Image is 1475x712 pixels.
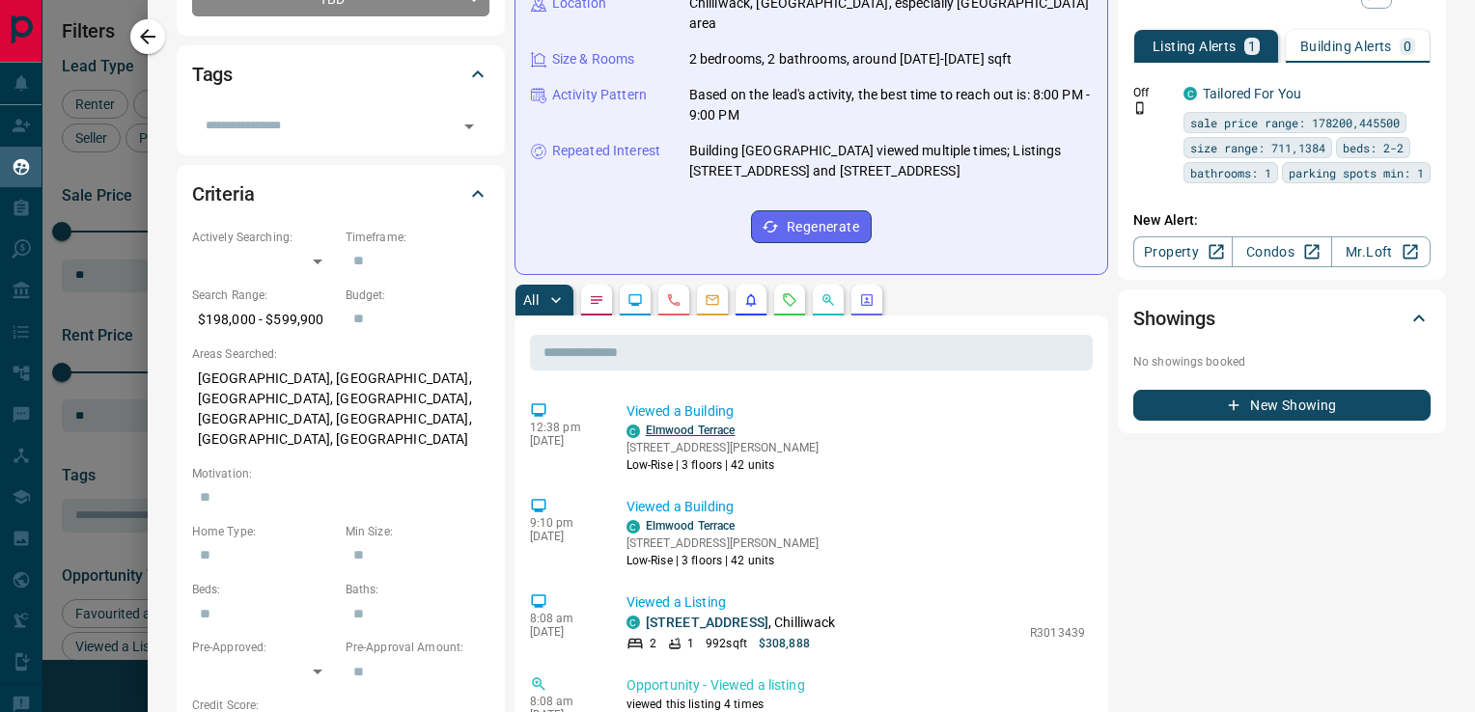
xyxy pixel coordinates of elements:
svg: Calls [666,292,682,308]
p: Listing Alerts [1153,40,1237,53]
p: No showings booked [1133,353,1431,370]
p: 9:10 pm [530,516,598,530]
h2: Showings [1133,303,1215,334]
p: Building Alerts [1300,40,1392,53]
h2: Criteria [192,178,255,209]
p: $308,888 [759,635,810,652]
div: condos.ca [626,520,640,534]
p: R3013439 [1030,624,1085,642]
svg: Emails [705,292,720,308]
p: 12:38 pm [530,421,598,434]
a: Tailored For You [1203,86,1301,101]
div: condos.ca [1183,87,1197,100]
p: Min Size: [346,523,489,540]
p: Low-Rise | 3 floors | 42 units [626,552,819,569]
svg: Push Notification Only [1133,101,1147,115]
p: Pre-Approval Amount: [346,639,489,656]
span: sale price range: 178200,445500 [1190,113,1400,132]
svg: Notes [589,292,604,308]
p: 1 [687,635,694,652]
p: Timeframe: [346,229,489,246]
a: Mr.Loft [1331,236,1431,267]
a: [STREET_ADDRESS] [646,615,768,630]
p: 992 sqft [706,635,747,652]
div: Tags [192,51,489,97]
p: Activity Pattern [552,85,647,105]
p: $198,000 - $599,900 [192,304,336,336]
p: [DATE] [530,434,598,448]
p: [DATE] [530,530,598,543]
svg: Opportunities [821,292,836,308]
p: Areas Searched: [192,345,489,363]
svg: Listing Alerts [743,292,759,308]
p: [GEOGRAPHIC_DATA], [GEOGRAPHIC_DATA], [GEOGRAPHIC_DATA], [GEOGRAPHIC_DATA], [GEOGRAPHIC_DATA], [G... [192,363,489,455]
p: Repeated Interest [552,141,660,161]
p: Low-Rise | 3 floors | 42 units [626,456,819,474]
svg: Agent Actions [859,292,875,308]
p: Beds: [192,581,336,598]
a: Elmwood Terrace [646,424,736,437]
a: Condos [1232,236,1331,267]
p: Viewed a Building [626,497,1085,517]
span: bathrooms: 1 [1190,163,1271,182]
svg: Requests [782,292,797,308]
p: [STREET_ADDRESS][PERSON_NAME] [626,439,819,456]
p: Based on the lead's activity, the best time to reach out is: 8:00 PM - 9:00 PM [689,85,1092,125]
button: Regenerate [751,210,872,243]
p: 8:08 am [530,612,598,625]
p: Building [GEOGRAPHIC_DATA] viewed multiple times; Listings [STREET_ADDRESS] and [STREET_ADDRESS] [689,141,1092,181]
p: 2 bedrooms, 2 bathrooms, around [DATE]-[DATE] sqft [689,49,1013,69]
p: 8:08 am [530,695,598,708]
p: Pre-Approved: [192,639,336,656]
div: condos.ca [626,616,640,629]
p: Home Type: [192,523,336,540]
span: size range: 711,1384 [1190,138,1325,157]
p: , Chilliwack [646,613,836,633]
a: Elmwood Terrace [646,519,736,533]
div: condos.ca [626,424,640,438]
p: New Alert: [1133,210,1431,231]
button: New Showing [1133,390,1431,421]
p: Viewed a Listing [626,592,1085,613]
p: All [523,293,539,307]
p: Actively Searching: [192,229,336,246]
p: Opportunity - Viewed a listing [626,675,1085,696]
p: [DATE] [530,625,598,639]
p: [STREET_ADDRESS][PERSON_NAME] [626,534,819,552]
p: Size & Rooms [552,49,635,69]
p: Budget: [346,287,489,304]
p: Search Range: [192,287,336,304]
p: Motivation: [192,465,489,482]
button: Open [456,113,483,140]
span: parking spots min: 1 [1289,163,1424,182]
p: Off [1133,84,1172,101]
span: beds: 2-2 [1343,138,1404,157]
p: Baths: [346,581,489,598]
h2: Tags [192,59,233,90]
div: Showings [1133,295,1431,342]
a: Property [1133,236,1233,267]
svg: Lead Browsing Activity [627,292,643,308]
p: Viewed a Building [626,401,1085,422]
p: 0 [1404,40,1411,53]
p: 1 [1248,40,1256,53]
div: Criteria [192,171,489,217]
p: 2 [650,635,656,652]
